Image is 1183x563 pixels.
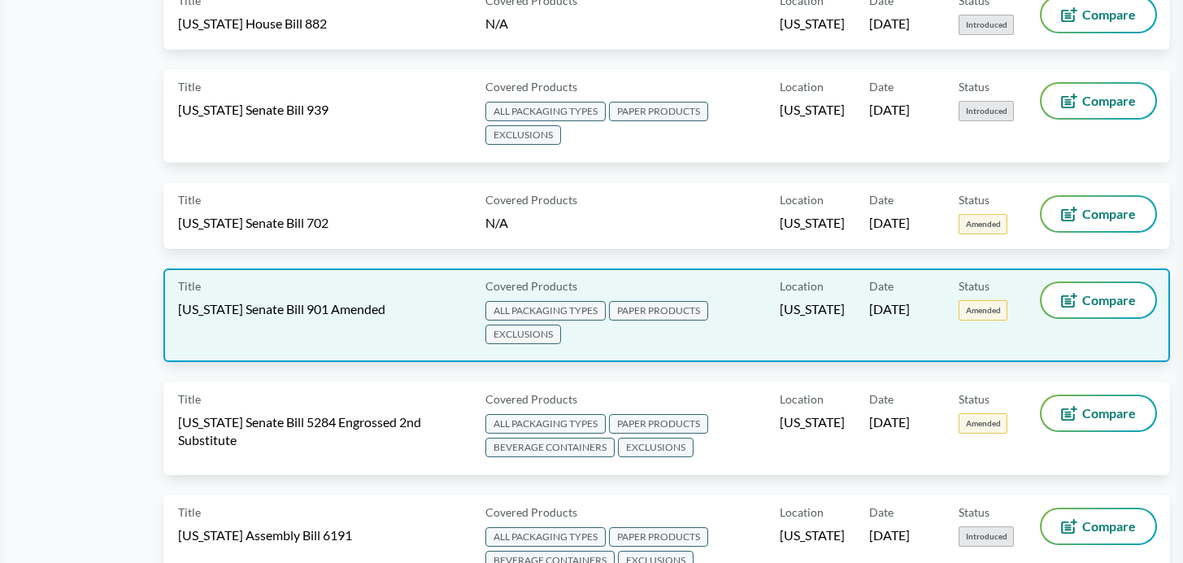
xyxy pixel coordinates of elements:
button: Compare [1042,84,1155,118]
span: EXCLUSIONS [485,325,561,344]
span: Title [178,277,201,295]
span: EXCLUSIONS [485,125,561,145]
span: [DATE] [869,15,910,33]
span: [US_STATE] Assembly Bill 6191 [178,526,352,544]
span: [DATE] [869,300,910,318]
span: Location [780,504,824,521]
span: Compare [1082,94,1136,107]
span: Status [959,191,989,208]
span: Compare [1082,8,1136,21]
span: Amended [959,300,1007,321]
span: Status [959,277,989,295]
span: Covered Products [485,277,577,295]
span: [US_STATE] Senate Bill 5284 Engrossed 2nd Substitute [178,413,466,449]
span: Covered Products [485,78,577,95]
button: Compare [1042,509,1155,543]
button: Compare [1042,197,1155,231]
span: [US_STATE] [780,413,845,431]
span: Title [178,504,201,521]
span: Date [869,191,894,208]
span: [US_STATE] [780,15,845,33]
span: Title [178,78,201,95]
span: Date [869,391,894,408]
span: ALL PACKAGING TYPES [485,102,606,121]
span: [US_STATE] [780,526,845,544]
span: Location [780,277,824,295]
span: N/A [485,15,508,31]
span: Date [869,277,894,295]
span: N/A [485,215,508,230]
span: Amended [959,214,1007,234]
span: Covered Products [485,504,577,521]
span: Status [959,78,989,95]
span: [US_STATE] [780,214,845,232]
span: ALL PACKAGING TYPES [485,527,606,547]
span: Title [178,191,201,208]
span: Status [959,391,989,408]
span: Compare [1082,520,1136,533]
span: Location [780,191,824,208]
button: Compare [1042,396,1155,430]
span: [DATE] [869,413,910,431]
button: Compare [1042,283,1155,317]
span: [US_STATE] Senate Bill 939 [178,101,328,119]
span: ALL PACKAGING TYPES [485,301,606,321]
span: PAPER PRODUCTS [609,414,708,434]
span: BEVERAGE CONTAINERS [485,438,615,457]
span: Introduced [959,101,1014,121]
span: Introduced [959,526,1014,547]
span: EXCLUSIONS [618,438,694,457]
span: ALL PACKAGING TYPES [485,414,606,434]
span: [DATE] [869,101,910,119]
span: [US_STATE] [780,300,845,318]
span: Date [869,504,894,521]
span: PAPER PRODUCTS [609,527,708,547]
span: Covered Products [485,391,577,408]
span: [DATE] [869,526,910,544]
span: [US_STATE] Senate Bill 702 [178,214,328,232]
span: Title [178,391,201,408]
span: Introduced [959,15,1014,35]
span: Covered Products [485,191,577,208]
span: Compare [1082,294,1136,307]
span: Compare [1082,207,1136,220]
span: Date [869,78,894,95]
span: [US_STATE] [780,101,845,119]
span: PAPER PRODUCTS [609,301,708,321]
span: Amended [959,413,1007,434]
span: [US_STATE] Senate Bill 901 Amended [178,300,385,318]
span: PAPER PRODUCTS [609,102,708,121]
span: [US_STATE] House Bill 882 [178,15,327,33]
span: Location [780,391,824,408]
span: Compare [1082,407,1136,420]
span: Location [780,78,824,95]
span: Status [959,504,989,521]
span: [DATE] [869,214,910,232]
